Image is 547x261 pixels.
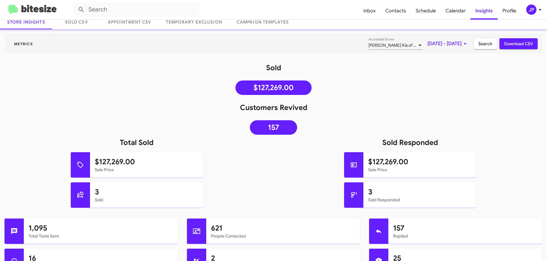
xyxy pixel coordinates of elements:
[29,223,173,233] h1: 1,095
[211,233,356,239] mat-card-subtitle: People Contacted
[411,2,441,20] a: Schedule
[101,15,159,29] a: Appointment CSV
[159,15,229,29] a: Temporary Exclusion
[73,2,199,17] input: Search
[95,197,198,203] mat-card-subtitle: Sold
[474,38,497,49] button: Search
[504,38,533,49] span: Download CSV
[95,187,198,197] h1: 3
[9,42,38,46] span: Metrics
[368,42,446,48] span: [PERSON_NAME] Kia of [PERSON_NAME]
[381,2,411,20] a: Contacts
[95,157,198,167] h1: $127,269.00
[471,2,498,20] a: Insights
[498,2,521,20] a: Profile
[521,5,540,15] button: JP
[427,38,469,49] span: [DATE] - [DATE]
[368,187,471,197] h1: 3
[368,197,471,203] mat-card-subtitle: Sold Responded
[393,223,538,233] h1: 157
[359,2,381,20] a: Inbox
[441,2,471,20] a: Calendar
[268,124,279,130] span: 157
[499,38,538,49] button: Download CSV
[229,15,296,29] a: Campaign Templates
[423,38,474,49] button: [DATE] - [DATE]
[29,233,173,239] mat-card-subtitle: Total Texts Sent
[95,167,198,173] mat-card-subtitle: Sale Price
[52,15,101,29] a: Sold CSV
[526,5,536,15] div: JP
[253,85,294,91] span: $127,269.00
[368,167,471,173] mat-card-subtitle: Sale Price
[211,223,356,233] h1: 621
[368,157,471,167] h1: $127,269.00
[393,233,538,239] mat-card-subtitle: Replied
[478,38,492,49] span: Search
